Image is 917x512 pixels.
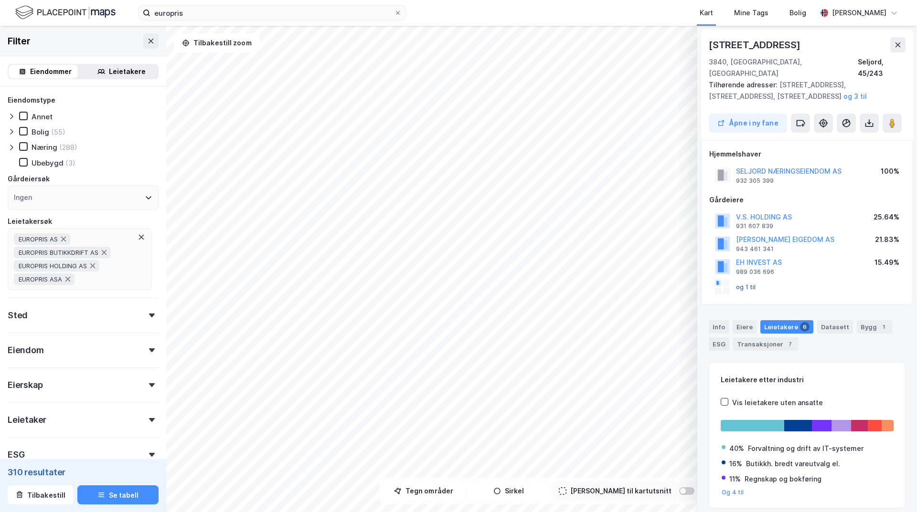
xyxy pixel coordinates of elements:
div: Leietakere etter industri [721,374,894,386]
div: Kontrollprogram for chat [869,466,917,512]
div: Hjemmelshaver [709,148,905,160]
button: Tilbakestill zoom [174,33,260,52]
div: 21.83% [875,234,899,245]
div: 3840, [GEOGRAPHIC_DATA], [GEOGRAPHIC_DATA] [709,56,858,79]
span: EUROPRIS AS [19,235,58,243]
div: Ingen [14,192,32,203]
div: (3) [65,158,75,167]
div: [STREET_ADDRESS], [STREET_ADDRESS], [STREET_ADDRESS] [709,79,898,102]
div: Info [709,320,729,334]
div: Eiendomstype [8,94,55,106]
div: 40% [729,443,744,454]
div: Regnskap og bokføring [745,473,821,485]
div: Bolig [789,7,806,19]
div: (55) [51,127,65,136]
div: Eierskap [8,379,43,391]
button: Tilbakestill [8,485,74,504]
div: Bolig [32,127,49,136]
span: Tilhørende adresser: [709,81,779,89]
div: [PERSON_NAME] [832,7,886,19]
div: Transaksjoner [733,337,799,351]
button: Sirkel [468,481,549,501]
div: 100% [881,166,899,177]
div: ESG [709,337,729,351]
div: (288) [59,143,77,152]
input: Søk på adresse, matrikkel, gårdeiere, leietakere eller personer [150,6,394,20]
span: EUROPRIS ASA [19,275,62,283]
div: 15.49% [874,257,899,268]
div: Filter [8,33,31,49]
span: EUROPRIS HOLDING AS [19,262,87,270]
div: 11% [729,473,741,485]
div: 1 [879,322,888,332]
div: 6 [800,322,810,332]
div: 16% [729,458,742,470]
div: 25.64% [874,211,899,223]
div: Eiendom [8,345,44,356]
div: Næring [32,143,57,152]
div: 931 607 839 [736,222,773,230]
div: ESG [8,449,24,460]
div: Leietakere [109,66,146,77]
div: Butikkh. bredt vareutvalg el. [746,458,840,470]
div: Kart [700,7,713,19]
img: logo.f888ab2527a4732fd821a326f86c7f29.svg [15,4,116,21]
div: Gårdeiersøk [8,173,50,185]
div: Bygg [857,320,892,334]
button: Og 4 til [722,489,744,496]
div: [PERSON_NAME] til kartutsnitt [570,485,672,497]
button: Se tabell [77,485,159,504]
div: Eiendommer [30,66,72,77]
div: 932 305 399 [736,177,774,185]
span: EUROPRIS BUTIKKDRIFT AS [19,249,98,256]
iframe: Chat Widget [869,466,917,512]
div: Mine Tags [734,7,768,19]
div: 943 461 341 [736,245,774,253]
div: Ubebygd [32,158,64,167]
div: Datasett [817,320,853,334]
div: Annet [32,112,53,121]
div: Forvaltning og drift av IT-systemer [748,443,864,454]
div: Gårdeiere [709,194,905,206]
div: [STREET_ADDRESS] [709,37,802,52]
button: Tegn områder [383,481,464,501]
div: 989 036 696 [736,268,774,276]
div: Leietakere [760,320,813,334]
div: Vis leietakere uten ansatte [732,397,823,408]
div: 310 resultater [8,466,159,478]
div: Seljord, 45/243 [858,56,906,79]
div: Leietaker [8,414,46,426]
div: Eiere [733,320,757,334]
div: Sted [8,310,28,321]
div: 7 [785,339,795,349]
button: Åpne i ny fane [709,114,787,133]
div: Leietakersøk [8,216,52,227]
